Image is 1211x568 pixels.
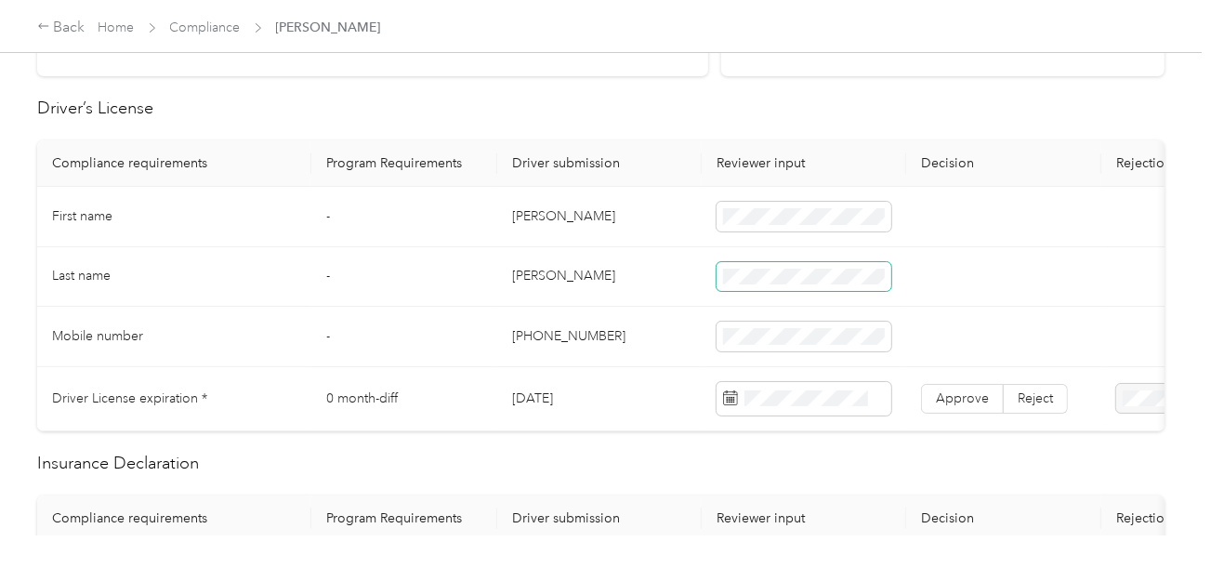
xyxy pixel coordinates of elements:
span: Approve [936,390,989,406]
h2: Driver’s License [37,96,1165,121]
td: [PHONE_NUMBER] [497,307,702,367]
span: First name [52,208,112,224]
td: Driver License expiration * [37,367,311,431]
iframe: Everlance-gr Chat Button Frame [1107,464,1211,568]
span: Mobile number [52,328,143,344]
div: Back [37,17,86,39]
th: Program Requirements [311,495,497,542]
th: Compliance requirements [37,140,311,187]
td: [PERSON_NAME] [497,187,702,247]
td: - [311,307,497,367]
td: 0 month-diff [311,367,497,431]
th: Driver submission [497,140,702,187]
th: Program Requirements [311,140,497,187]
td: - [311,187,497,247]
th: Driver submission [497,495,702,542]
a: Home [99,20,135,35]
th: Reviewer input [702,140,906,187]
td: Last name [37,247,311,308]
td: First name [37,187,311,247]
th: Decision [906,495,1101,542]
th: Decision [906,140,1101,187]
td: - [311,247,497,308]
span: Reject [1018,390,1053,406]
td: [PERSON_NAME] [497,247,702,308]
th: Compliance requirements [37,495,311,542]
span: Driver License expiration * [52,390,207,406]
h2: Insurance Declaration [37,451,1165,476]
td: [DATE] [497,367,702,431]
span: Last name [52,268,111,284]
span: [PERSON_NAME] [276,18,381,37]
th: Reviewer input [702,495,906,542]
td: Mobile number [37,307,311,367]
a: Compliance [170,20,241,35]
